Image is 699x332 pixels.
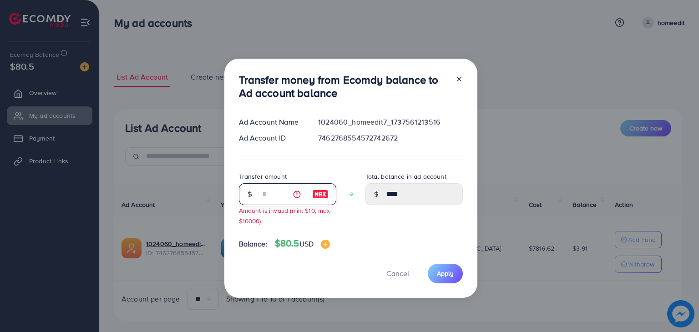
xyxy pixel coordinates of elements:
div: 1024060_homeedit7_1737561213516 [311,117,470,127]
span: Balance: [239,239,268,249]
label: Total balance in ad account [365,172,446,181]
small: Amount is invalid (min: $10, max: $10000) [239,206,332,225]
button: Apply [428,264,463,283]
div: Ad Account ID [232,133,311,143]
h3: Transfer money from Ecomdy balance to Ad account balance [239,73,448,100]
img: image [321,240,330,249]
span: Cancel [386,268,409,278]
span: Apply [437,269,454,278]
label: Transfer amount [239,172,287,181]
div: 7462768554572742672 [311,133,470,143]
button: Cancel [375,264,420,283]
span: USD [299,239,314,249]
img: image [312,189,329,200]
div: Ad Account Name [232,117,311,127]
h4: $80.5 [275,238,330,249]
